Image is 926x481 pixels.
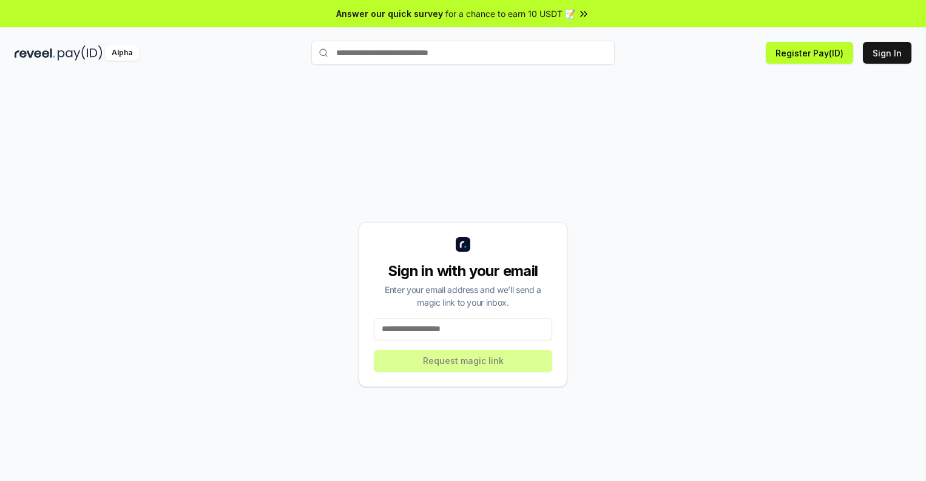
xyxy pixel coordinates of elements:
img: reveel_dark [15,45,55,61]
button: Register Pay(ID) [766,42,853,64]
div: Sign in with your email [374,261,552,281]
img: logo_small [456,237,470,252]
div: Alpha [105,45,139,61]
img: pay_id [58,45,103,61]
div: Enter your email address and we’ll send a magic link to your inbox. [374,283,552,309]
span: Answer our quick survey [336,7,443,20]
span: for a chance to earn 10 USDT 📝 [445,7,575,20]
button: Sign In [863,42,911,64]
